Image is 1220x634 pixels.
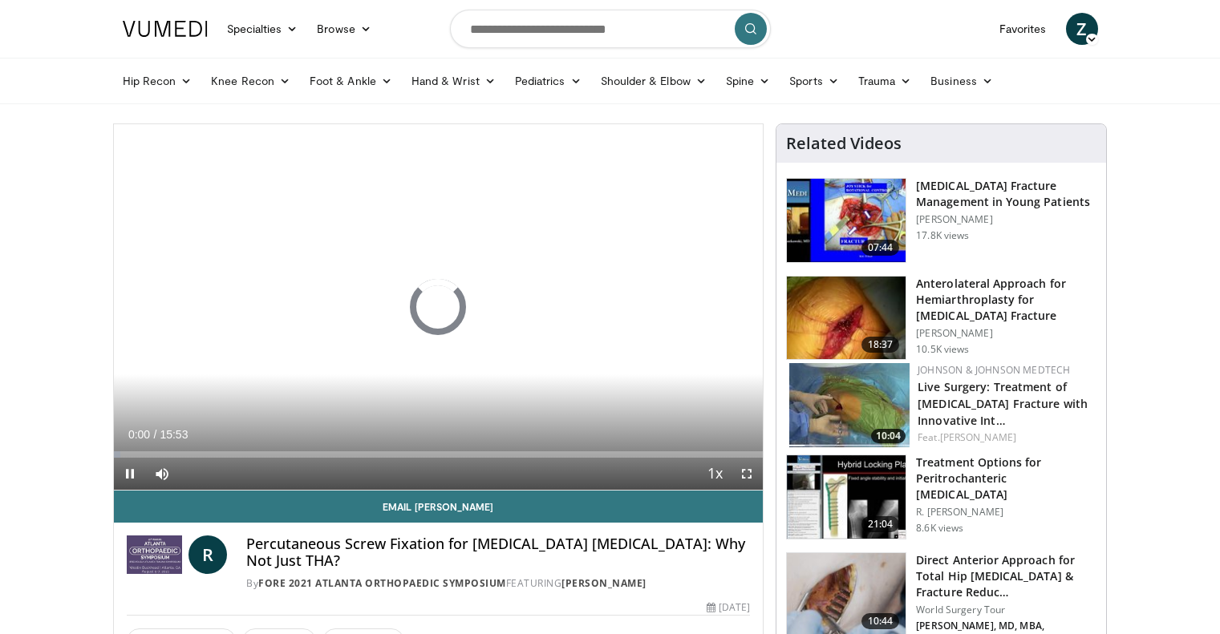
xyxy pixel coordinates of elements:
[786,134,902,153] h4: Related Videos
[591,65,716,97] a: Shoulder & Elbow
[786,276,1096,361] a: 18:37 Anterolateral Approach for Hemiarthroplasty for [MEDICAL_DATA] Fracture [PERSON_NAME] 10.5K...
[127,535,183,574] img: FORE 2021 Atlanta Orthopaedic Symposium
[154,428,157,441] span: /
[916,552,1096,600] h3: Direct Anterior Approach for Total Hip [MEDICAL_DATA] & Fracture Reduc…
[787,455,906,539] img: UxJ4bo6uJkjYse234xMDoxOjB1O8AjAz.150x105_q85_crop-smart_upscale.jpg
[300,65,402,97] a: Foot & Ankle
[861,337,900,353] span: 18:37
[731,458,763,490] button: Fullscreen
[861,240,900,256] span: 07:44
[450,10,771,48] input: Search topics, interventions
[918,379,1088,428] a: Live Surgery: Treatment of [MEDICAL_DATA] Fracture with Innovative Int…
[916,604,1096,616] p: World Surgery Tour
[505,65,591,97] a: Pediatrics
[916,327,1096,340] p: [PERSON_NAME]
[217,13,308,45] a: Specialties
[786,178,1096,263] a: 07:44 [MEDICAL_DATA] Fracture Management in Young Patients [PERSON_NAME] 17.8K views
[160,428,188,441] span: 15:53
[716,65,780,97] a: Spine
[707,600,750,615] div: [DATE]
[940,430,1016,444] a: [PERSON_NAME]
[918,363,1070,377] a: Johnson & Johnson MedTech
[786,454,1096,539] a: 21:04 Treatment Options for Peritrochanteric [MEDICAL_DATA] R. [PERSON_NAME] 8.6K views
[787,277,906,360] img: 78c34c25-97ae-4c02-9d2f-9b8ccc85d359.150x105_q85_crop-smart_upscale.jpg
[128,428,150,441] span: 0:00
[849,65,922,97] a: Trauma
[916,506,1096,519] p: R. [PERSON_NAME]
[258,576,506,590] a: FORE 2021 Atlanta Orthopaedic Symposium
[990,13,1056,45] a: Favorites
[789,363,910,447] img: 14766df3-efa5-4166-8dc0-95244dab913c.150x105_q85_crop-smart_upscale.jpg
[916,522,963,535] p: 8.6K views
[114,491,764,523] a: Email [PERSON_NAME]
[699,458,731,490] button: Playback Rate
[861,613,900,629] span: 10:44
[113,65,202,97] a: Hip Recon
[246,576,750,591] div: By FEATURING
[114,451,764,458] div: Progress Bar
[114,458,146,490] button: Pause
[1066,13,1098,45] a: Z
[916,178,1096,210] h3: [MEDICAL_DATA] Fracture Management in Young Patients
[916,213,1096,226] p: [PERSON_NAME]
[307,13,381,45] a: Browse
[402,65,505,97] a: Hand & Wrist
[916,229,969,242] p: 17.8K views
[246,535,750,570] h4: Percutaneous Screw Fixation for [MEDICAL_DATA] [MEDICAL_DATA]: Why Not Just THA?
[561,576,646,590] a: [PERSON_NAME]
[921,65,1003,97] a: Business
[918,430,1093,445] div: Feat.
[861,516,900,532] span: 21:04
[871,429,906,443] span: 10:04
[146,458,178,490] button: Mute
[787,179,906,262] img: 245457_0002_1.png.150x105_q85_crop-smart_upscale.jpg
[780,65,849,97] a: Sports
[201,65,300,97] a: Knee Recon
[916,343,969,356] p: 10.5K views
[123,21,208,37] img: VuMedi Logo
[916,276,1096,324] h3: Anterolateral Approach for Hemiarthroplasty for [MEDICAL_DATA] Fracture
[188,535,227,574] a: R
[916,454,1096,503] h3: Treatment Options for Peritrochanteric [MEDICAL_DATA]
[789,363,910,447] a: 10:04
[114,124,764,491] video-js: Video Player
